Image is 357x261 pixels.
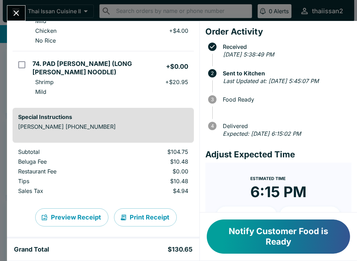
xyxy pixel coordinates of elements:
button: Close [7,6,25,21]
button: Notify Customer Food is Ready [207,219,350,254]
p: Chicken [35,27,56,34]
button: Preview Receipt [35,208,108,226]
p: $0.00 [117,168,188,175]
text: 4 [211,123,214,129]
p: $10.48 [117,178,188,185]
table: orders table [13,148,194,197]
text: 3 [211,97,214,102]
p: [PERSON_NAME] [PHONE_NUMBER] [18,123,188,130]
p: Restaurant Fee [18,168,106,175]
p: + $4.00 [169,27,188,34]
p: Mild [35,88,46,95]
h5: $130.65 [168,245,192,254]
time: 6:15 PM [250,183,306,201]
p: $4.94 [117,187,188,194]
span: Estimated Time [250,176,286,181]
text: 2 [211,70,214,76]
h5: 74. PAD [PERSON_NAME] (LONG [PERSON_NAME] NOODLE) [32,60,166,76]
p: Subtotal [18,148,106,155]
p: $10.48 [117,158,188,165]
span: Sent to Kitchen [219,70,351,76]
button: Print Receipt [114,208,177,226]
h4: Order Activity [205,27,351,37]
span: Delivered [219,123,351,129]
span: Received [219,44,351,50]
p: Tips [18,178,106,185]
p: Beluga Fee [18,158,106,165]
em: Expected: [DATE] 6:15:02 PM [223,130,301,137]
p: Sales Tax [18,187,106,194]
h4: Adjust Expected Time [205,149,351,160]
p: $104.75 [117,148,188,155]
p: + $20.95 [165,79,188,85]
h5: + $0.00 [166,62,188,71]
span: Food Ready [219,96,351,103]
p: Shrimp [35,79,54,85]
em: [DATE] 5:38:49 PM [223,51,274,58]
p: No Rice [35,37,56,44]
em: Last Updated at: [DATE] 5:45:07 PM [223,77,319,84]
h6: Special Instructions [18,113,188,120]
button: + 10 [217,207,277,224]
h5: Grand Total [14,245,49,254]
button: + 20 [280,207,340,224]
